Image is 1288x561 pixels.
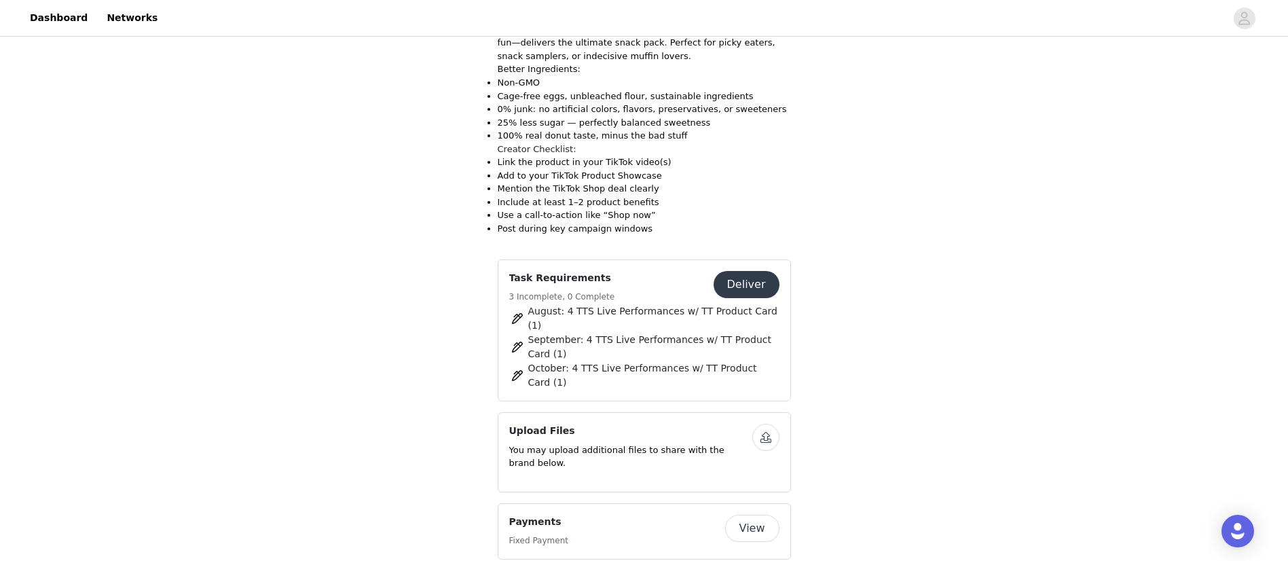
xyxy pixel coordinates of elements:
[498,129,791,143] p: 100% real donut taste, minus the bad stuff
[498,182,791,196] p: Mention the TikTok Shop deal clearly
[509,515,568,529] h4: Payments
[1238,7,1251,29] div: avatar
[498,143,791,156] h3: Creator Checklist:
[98,3,166,33] a: Networks
[498,259,791,401] div: Task Requirements
[498,90,791,103] p: Cage-free eggs, unbleached flour, sustainable ingredients
[498,116,791,130] p: 25% less sugar — perfectly balanced sweetness
[498,103,791,116] p: 0% junk: no artificial colors, flavors, preservatives, or sweeteners
[509,291,615,303] h5: 3 Incomplete, 0 Complete
[725,515,779,542] button: View
[528,304,779,333] span: August: 4 TTS Live Performances w/ TT Product Card (1)
[509,444,752,470] p: You may upload additional files to share with the brand below.
[714,271,779,298] button: Deliver
[498,209,791,222] p: Use a call-to-action like “Shop now”
[528,333,779,361] span: September: 4 TTS Live Performances w/ TT Product Card (1)
[509,424,752,438] h4: Upload Files
[509,535,568,547] h5: Fixed Payment
[498,503,791,560] div: Payments
[22,3,96,33] a: Dashboard
[498,62,791,76] p: Better Ingredients:
[498,222,791,236] p: Post during key campaign windows
[498,76,791,90] p: Non-GMO
[528,361,779,390] span: October: 4 TTS Live Performances w/ TT Product Card (1)
[498,156,791,169] p: Link the product in your TikTok video(s)
[498,196,791,209] p: Include at least 1–2 product benefits
[509,271,615,285] h4: Task Requirements
[1221,515,1254,547] div: Open Intercom Messenger
[498,169,791,183] p: Add to your TikTok Product Showcase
